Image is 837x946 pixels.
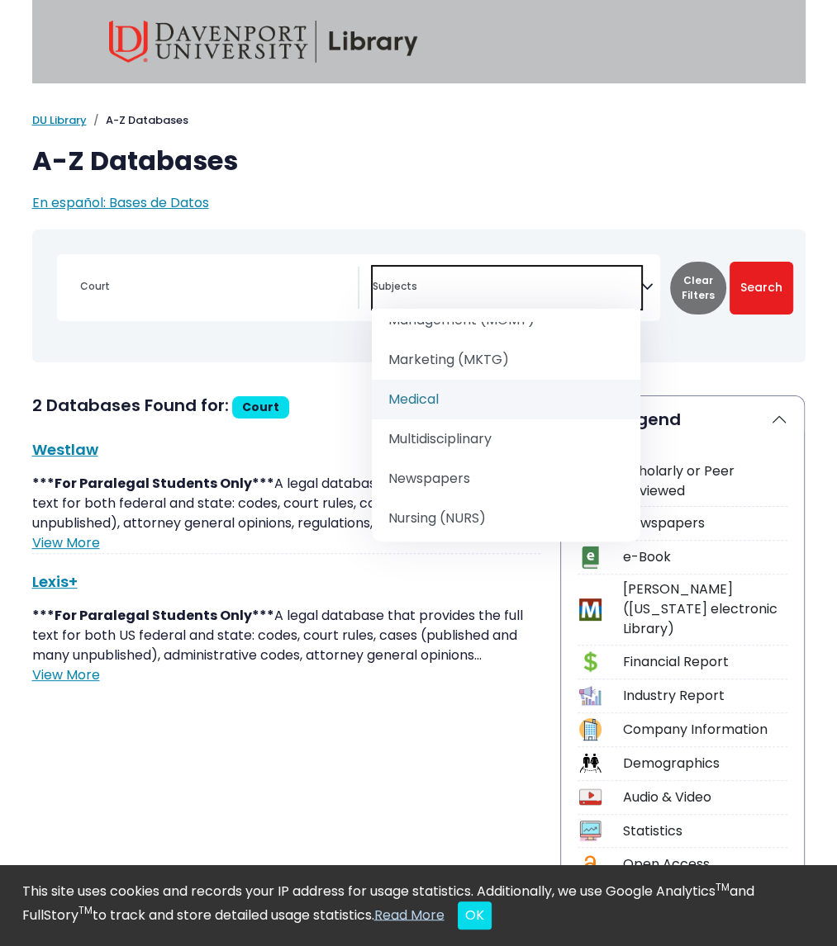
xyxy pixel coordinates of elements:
a: View More [32,533,100,552]
div: Demographics [622,754,787,773]
input: Search database by title or keyword [70,275,358,299]
li: Multidisciplinary [372,419,640,459]
button: Icon Legend [561,396,804,442]
div: [PERSON_NAME] ([US_STATE] electronic Library) [622,579,787,639]
img: Icon Audio & Video [579,786,602,808]
div: Scholarly or Peer Reviewed [622,461,787,501]
sup: TM [716,880,730,894]
div: Statistics [622,821,787,841]
li: A-Z Databases [87,112,188,129]
a: Lexis+ [32,571,78,592]
li: Nursing (NURS) [372,499,640,538]
div: e-Book [622,547,787,567]
nav: Search filters [32,229,806,362]
button: Close [458,901,492,929]
div: This site uses cookies and records your IP address for usage statistics. Additionally, we use Goo... [22,882,816,929]
img: Icon Industry Report [579,684,602,707]
a: View More [32,665,100,684]
strong: ***For Paralegal Students Only*** [32,474,274,493]
span: 2 Databases Found for: [32,394,229,417]
a: DU Library [32,112,87,128]
div: Newspapers [622,513,787,533]
p: A legal database that provides the full text for both federal and state: codes, court rules, case... [32,474,541,533]
img: Icon Open Access [580,854,601,876]
div: Open Access [622,854,787,874]
a: Read More [374,905,445,924]
h1: A-Z Databases [32,145,806,177]
a: Westlaw [32,439,98,460]
img: Icon Financial Report [579,650,602,673]
button: Submit for Search Results [730,262,793,315]
button: Clear Filters [670,262,726,315]
li: Newspapers [372,459,640,499]
div: Financial Report [622,652,787,672]
a: En español: Bases de Datos [32,193,209,212]
li: Medical [372,380,640,419]
div: Company Information [622,720,787,740]
div: Industry Report [622,686,787,706]
textarea: Search [373,281,641,295]
img: Icon Demographics [579,752,602,774]
img: Icon Statistics [579,820,602,842]
img: Icon MeL (Michigan electronic Library) [579,598,602,621]
li: Marketing (MKTG) [372,340,640,380]
span: Court [242,399,279,415]
img: Icon Company Information [579,718,602,740]
nav: breadcrumb [32,112,806,129]
img: Icon e-Book [579,546,602,568]
sup: TM [78,903,93,917]
img: Davenport University Library [109,21,418,63]
div: Audio & Video [622,788,787,807]
strong: ***For Paralegal Students Only*** [32,606,274,625]
p: A legal database that provides the full text for both US federal and state: codes, court rules, c... [32,606,541,665]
